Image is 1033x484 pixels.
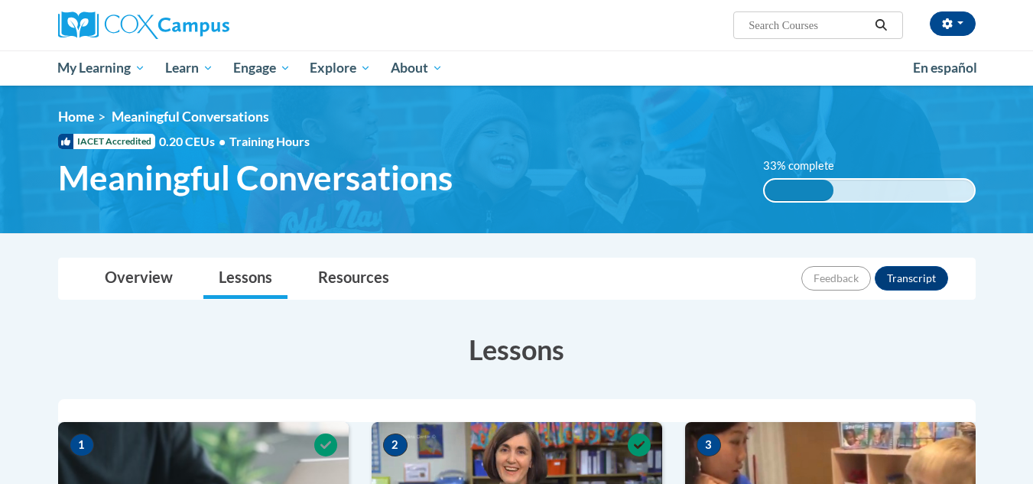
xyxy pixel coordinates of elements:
a: Explore [300,50,381,86]
a: Cox Campus [58,11,349,39]
span: Meaningful Conversations [112,109,269,125]
button: Account Settings [930,11,976,36]
a: Overview [89,258,188,299]
a: About [381,50,453,86]
span: Training Hours [229,134,310,148]
input: Search Courses [747,16,869,34]
a: En español [903,52,987,84]
span: Explore [310,59,371,77]
span: 0.20 CEUs [159,133,229,150]
div: Main menu [35,50,999,86]
span: Learn [165,59,213,77]
span: 3 [697,434,721,456]
span: Meaningful Conversations [58,158,453,198]
span: 2 [383,434,408,456]
span: Engage [233,59,291,77]
span: En español [913,60,977,76]
button: Feedback [801,266,871,291]
span: 1 [70,434,94,456]
a: Lessons [203,258,287,299]
a: My Learning [48,50,156,86]
label: 33% complete [763,158,851,174]
a: Resources [303,258,404,299]
span: My Learning [57,59,145,77]
span: About [391,59,443,77]
img: Cox Campus [58,11,229,39]
a: Engage [223,50,300,86]
a: Learn [155,50,223,86]
div: 33% complete [765,180,833,201]
button: Search [869,16,892,34]
span: IACET Accredited [58,134,155,149]
a: Home [58,109,94,125]
span: • [219,134,226,148]
h3: Lessons [58,330,976,369]
button: Transcript [875,266,948,291]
